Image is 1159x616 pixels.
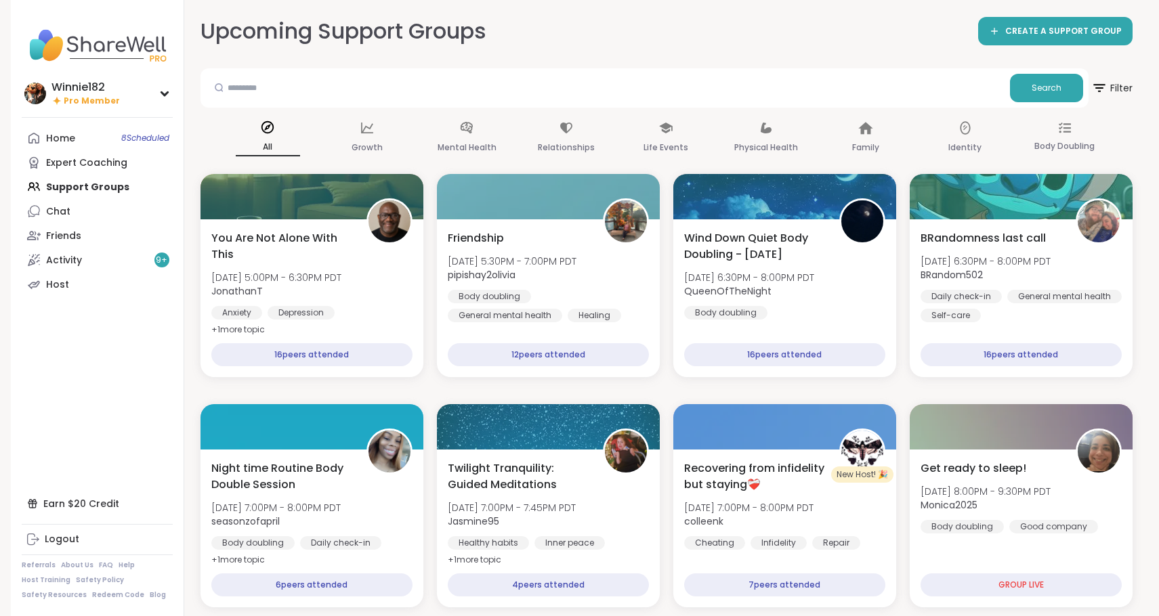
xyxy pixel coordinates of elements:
span: Friendship [448,230,504,246]
p: Physical Health [734,139,798,156]
button: Search [1010,74,1083,102]
div: Anxiety [211,306,262,320]
span: Recovering from infidelity but staying❤️‍🩹 [684,460,824,493]
a: Logout [22,527,173,552]
span: Filter [1091,72,1133,104]
span: [DATE] 7:00PM - 7:45PM PDT [448,501,576,514]
img: Jasmine95 [605,431,647,472]
span: [DATE] 5:00PM - 6:30PM PDT [211,271,341,284]
img: QueenOfTheNight [841,200,883,242]
div: Inner peace [534,536,605,550]
div: Depression [268,306,335,320]
img: Winnie182 [24,83,46,104]
div: Home [46,132,75,146]
p: Life Events [644,139,688,156]
div: Body doubling [921,520,1004,533]
div: 6 peers attended [211,573,413,596]
a: Referrals [22,560,56,570]
a: CREATE A SUPPORT GROUP [978,17,1133,45]
img: colleenk [841,431,883,472]
span: 9 + [156,255,167,266]
div: 4 peers attended [448,573,649,596]
b: Jasmine95 [448,514,499,528]
span: Search [1032,82,1061,94]
b: Monica2025 [921,498,977,512]
span: [DATE] 7:00PM - 8:00PM PDT [211,501,341,514]
div: Good company [1009,520,1098,533]
a: Safety Resources [22,590,87,600]
p: Identity [948,139,982,156]
a: Expert Coaching [22,150,173,175]
div: Activity [46,254,82,267]
a: Redeem Code [92,590,144,600]
div: Healthy habits [448,536,529,550]
div: 16 peers attended [921,343,1122,366]
span: [DATE] 6:30PM - 8:00PM PDT [684,271,814,284]
img: Monica2025 [1078,431,1120,472]
div: 12 peers attended [448,343,649,366]
div: Healing [568,309,621,322]
img: seasonzofapril [368,431,410,472]
span: [DATE] 6:30PM - 8:00PM PDT [921,255,1051,268]
p: Relationships [538,139,595,156]
div: Expert Coaching [46,156,127,170]
span: You Are Not Alone With This [211,230,352,263]
a: Blog [150,590,166,600]
div: 16 peers attended [684,343,885,366]
a: Host Training [22,575,70,585]
div: Infidelity [751,536,807,550]
div: 7 peers attended [684,573,885,596]
div: Winnie182 [51,80,120,95]
span: [DATE] 7:00PM - 8:00PM PDT [684,501,814,514]
span: Pro Member [64,95,120,107]
a: Activity9+ [22,248,173,272]
p: Mental Health [438,139,497,156]
div: New Host! 🎉 [831,466,893,483]
div: Earn $20 Credit [22,491,173,516]
span: Night time Routine Body Double Session [211,460,352,493]
div: Body doubling [448,290,531,303]
div: General mental health [1007,290,1122,303]
p: Growth [352,139,383,156]
div: Daily check-in [921,290,1002,303]
b: QueenOfTheNight [684,284,772,298]
b: seasonzofapril [211,514,280,528]
b: BRandom502 [921,268,983,282]
a: Help [119,560,135,570]
a: Chat [22,199,173,223]
div: 16 peers attended [211,343,413,366]
span: Get ready to sleep! [921,460,1026,477]
div: GROUP LIVE [921,573,1122,596]
div: Repair [812,536,860,550]
b: JonathanT [211,284,263,298]
img: ShareWell Nav Logo [22,22,173,69]
a: Host [22,272,173,296]
div: Body doubling [684,306,767,320]
a: Safety Policy [76,575,124,585]
b: pipishay2olivia [448,268,515,282]
p: Body Doubling [1034,138,1095,154]
span: [DATE] 5:30PM - 7:00PM PDT [448,255,576,268]
a: Home8Scheduled [22,126,173,150]
span: BRandomness last call [921,230,1046,246]
span: CREATE A SUPPORT GROUP [1005,26,1122,37]
div: Friends [46,229,81,243]
span: Twilight Tranquility: Guided Meditations [448,460,588,493]
div: Logout [45,533,79,546]
span: Wind Down Quiet Body Doubling - [DATE] [684,230,824,263]
span: [DATE] 8:00PM - 9:30PM PDT [921,485,1051,498]
h2: Upcoming Support Groups [201,16,486,47]
div: Body doubling [211,536,295,550]
button: Filter [1091,68,1133,108]
div: Host [46,278,69,292]
img: pipishay2olivia [605,200,647,242]
div: Self-care [921,309,981,322]
div: Chat [46,205,70,219]
a: Friends [22,223,173,248]
div: General mental health [448,309,562,322]
b: colleenk [684,514,723,528]
img: JonathanT [368,200,410,242]
span: 8 Scheduled [121,133,169,144]
div: Cheating [684,536,745,550]
img: BRandom502 [1078,200,1120,242]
